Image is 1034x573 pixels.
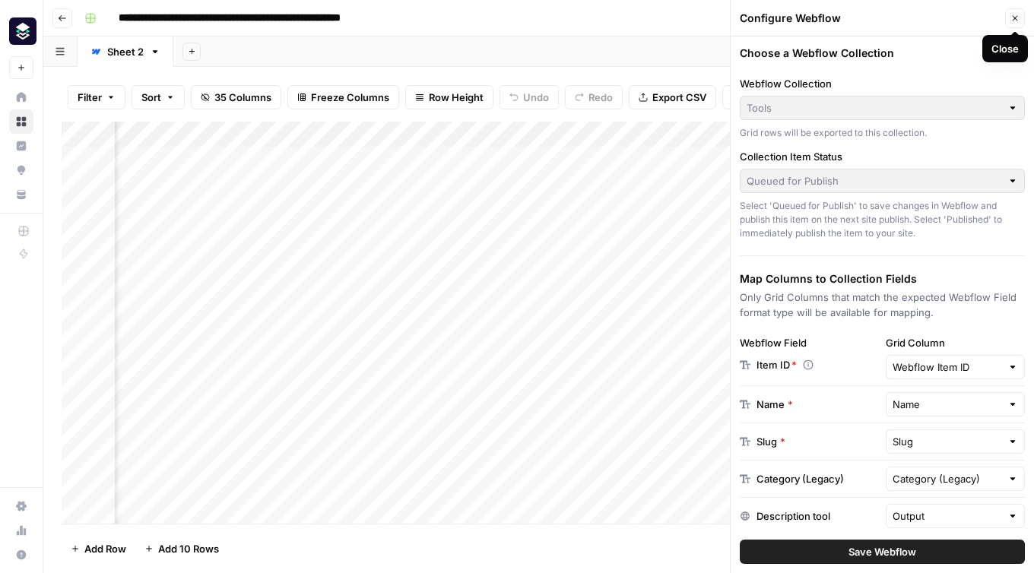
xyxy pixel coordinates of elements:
[756,357,797,372] p: Item ID
[9,543,33,567] button: Help + Support
[135,537,228,561] button: Add 10 Rows
[747,100,1001,116] input: Tools
[747,173,1001,188] input: Queued for Publish
[740,126,1025,140] div: Grid rows will be exported to this collection.
[523,90,549,105] span: Undo
[287,85,399,109] button: Freeze Columns
[78,36,173,67] a: Sheet 2
[740,76,1025,91] label: Webflow Collection
[740,46,1025,61] h3: Choose a Webflow Collection
[722,85,810,109] button: Import CSV
[62,537,135,561] button: Add Row
[991,41,1019,56] div: Close
[405,85,493,109] button: Row Height
[429,90,484,105] span: Row Height
[791,359,797,371] span: Required
[893,434,1002,449] input: Slug
[740,199,1025,240] div: Select 'Queued for Publish' to save changes in Webflow and publish this item on the next site pub...
[893,471,1002,486] input: Category (Legacy)
[500,85,559,109] button: Undo
[740,149,1025,164] label: Collection Item Status
[740,271,1025,286] h3: Map Columns to Collection Fields
[756,397,793,412] div: Name
[740,335,880,350] div: Webflow Field
[214,90,271,105] span: 35 Columns
[9,17,36,45] img: Platformengineering.org Logo
[740,290,1025,320] p: Only Grid Columns that match the expected Webflow Field format type will be available for mapping.
[68,85,125,109] button: Filter
[588,90,613,105] span: Redo
[141,90,161,105] span: Sort
[565,85,623,109] button: Redo
[191,85,281,109] button: 35 Columns
[893,359,1002,375] input: Webflow Item ID
[788,397,793,412] span: Required
[756,508,830,524] div: Description tool
[652,90,706,105] span: Export CSV
[848,544,916,559] span: Save Webflow
[9,158,33,182] a: Opportunities
[9,494,33,518] a: Settings
[9,518,33,543] a: Usage
[756,471,844,486] div: Category (Legacy)
[9,12,33,50] button: Workspace: Platformengineering.org
[740,540,1025,564] button: Save Webflow
[84,541,126,556] span: Add Row
[107,44,144,59] div: Sheet 2
[886,335,1026,350] label: Grid Column
[893,397,1002,412] input: Name
[756,434,785,449] div: Slug
[158,541,219,556] span: Add 10 Rows
[9,182,33,207] a: Your Data
[78,90,102,105] span: Filter
[9,85,33,109] a: Home
[9,109,33,134] a: Browse
[893,508,1002,524] input: Output
[132,85,185,109] button: Sort
[9,134,33,158] a: Insights
[780,434,785,449] span: Required
[311,90,389,105] span: Freeze Columns
[629,85,716,109] button: Export CSV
